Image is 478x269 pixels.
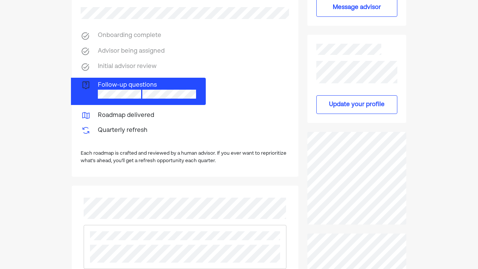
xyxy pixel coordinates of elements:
[316,95,397,114] button: Update your profile
[98,62,156,72] div: Initial advisor review
[98,47,165,56] div: Advisor being assigned
[98,126,148,135] div: Quarterly refresh
[98,81,196,102] div: Follow-up questions
[98,111,154,120] div: Roadmap delivered
[98,31,161,41] div: Onboarding complete
[81,150,290,165] div: Each roadmap is crafted and reviewed by a human advisor. If you ever want to reprioritize what's ...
